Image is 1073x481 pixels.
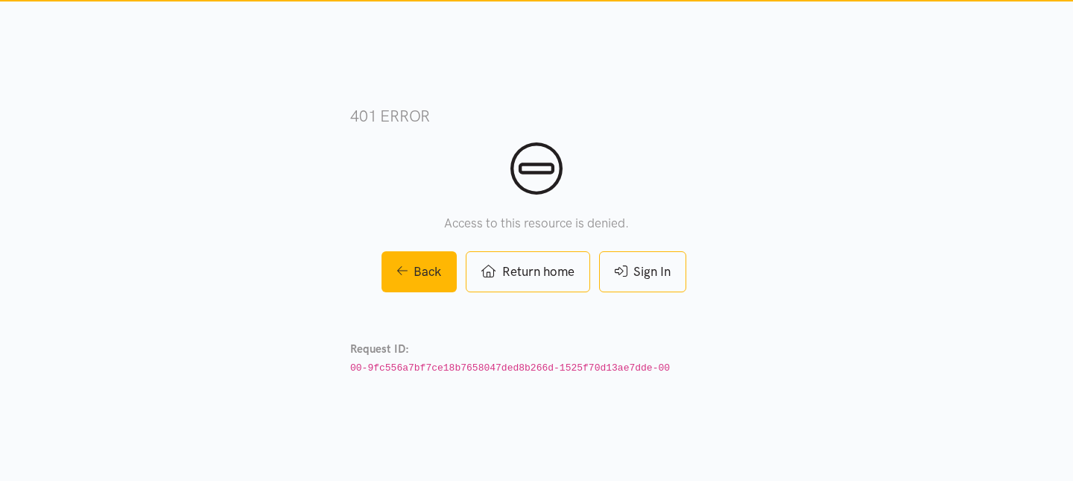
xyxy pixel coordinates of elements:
[382,251,458,292] a: Back
[350,362,670,374] code: 00-9fc556a7bf7ce18b7658047ded8b266d-1525f70d13ae7dde-00
[599,251,686,292] a: Sign In
[466,251,589,292] a: Return home
[350,213,723,233] p: Access to this resource is denied.
[350,105,723,127] h3: 401 error
[350,342,409,356] strong: Request ID:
